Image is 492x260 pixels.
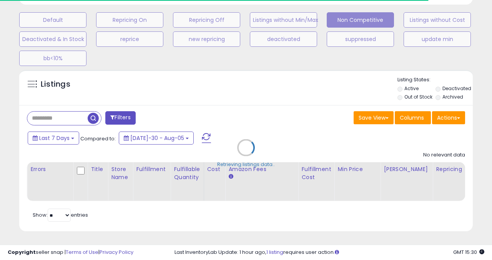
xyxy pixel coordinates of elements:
a: Privacy Policy [100,248,133,256]
button: Non Competitive [327,12,394,28]
div: seller snap | | [8,249,133,256]
button: Listings without Min/Max [250,12,317,28]
button: Repricing On [96,12,163,28]
button: Repricing Off [173,12,240,28]
button: Listings without Cost [404,12,471,28]
button: Default [19,12,86,28]
a: 1 listing [266,248,283,256]
button: reprice [96,31,163,47]
div: Retrieving listings data.. [217,161,275,168]
strong: Copyright [8,248,36,256]
a: Terms of Use [66,248,98,256]
button: deactivated [250,31,317,47]
div: Last InventoryLab Update: 1 hour ago, requires user action. [175,249,484,256]
button: Deactivated & In Stock [19,31,86,47]
span: 2025-08-13 15:30 GMT [453,248,484,256]
button: update min [404,31,471,47]
button: new repricing [173,31,240,47]
button: suppressed [327,31,394,47]
button: bb<10% [19,51,86,66]
i: Click here to read more about un-synced listings. [335,250,339,255]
